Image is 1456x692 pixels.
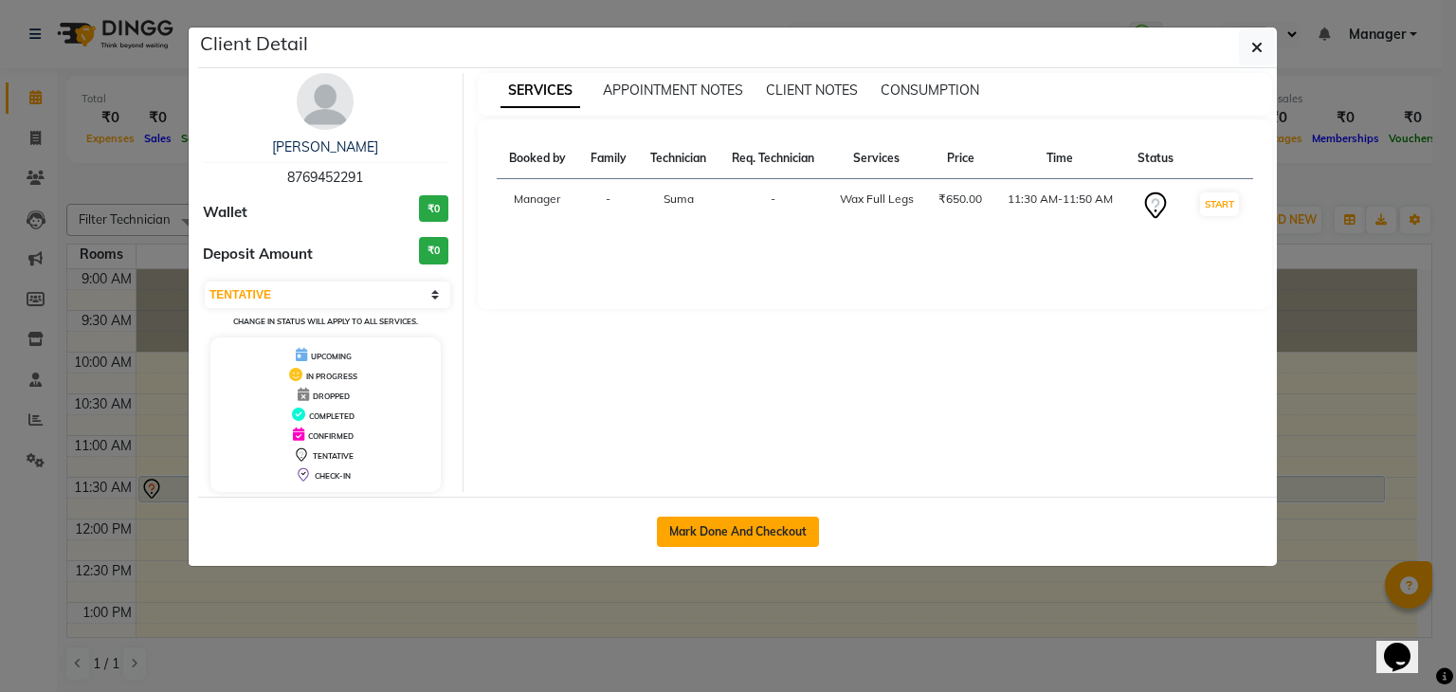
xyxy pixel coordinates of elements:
[287,169,363,186] span: 8769452291
[994,179,1126,233] td: 11:30 AM-11:50 AM
[419,195,448,223] h3: ₹0
[203,244,313,265] span: Deposit Amount
[500,74,580,108] span: SERVICES
[203,202,247,224] span: Wallet
[297,73,354,130] img: avatar
[200,29,308,58] h5: Client Detail
[233,317,418,326] small: Change in status will apply to all services.
[926,138,994,179] th: Price
[308,431,354,441] span: CONFIRMED
[719,179,828,233] td: -
[1376,616,1437,673] iframe: chat widget
[881,82,979,99] span: CONSUMPTION
[838,191,915,208] div: Wax Full Legs
[937,191,983,208] div: ₹650.00
[638,138,719,179] th: Technician
[766,82,858,99] span: CLIENT NOTES
[272,138,378,155] a: [PERSON_NAME]
[311,352,352,361] span: UPCOMING
[497,138,578,179] th: Booked by
[306,372,357,381] span: IN PROGRESS
[313,392,350,401] span: DROPPED
[603,82,743,99] span: APPOINTMENT NOTES
[1126,138,1187,179] th: Status
[664,191,694,206] span: Suma
[419,237,448,264] h3: ₹0
[827,138,926,179] th: Services
[719,138,828,179] th: Req. Technician
[309,411,355,421] span: COMPLETED
[315,471,351,481] span: CHECK-IN
[1200,192,1239,216] button: START
[497,179,578,233] td: Manager
[578,138,639,179] th: Family
[657,517,819,547] button: Mark Done And Checkout
[994,138,1126,179] th: Time
[578,179,639,233] td: -
[313,451,354,461] span: TENTATIVE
